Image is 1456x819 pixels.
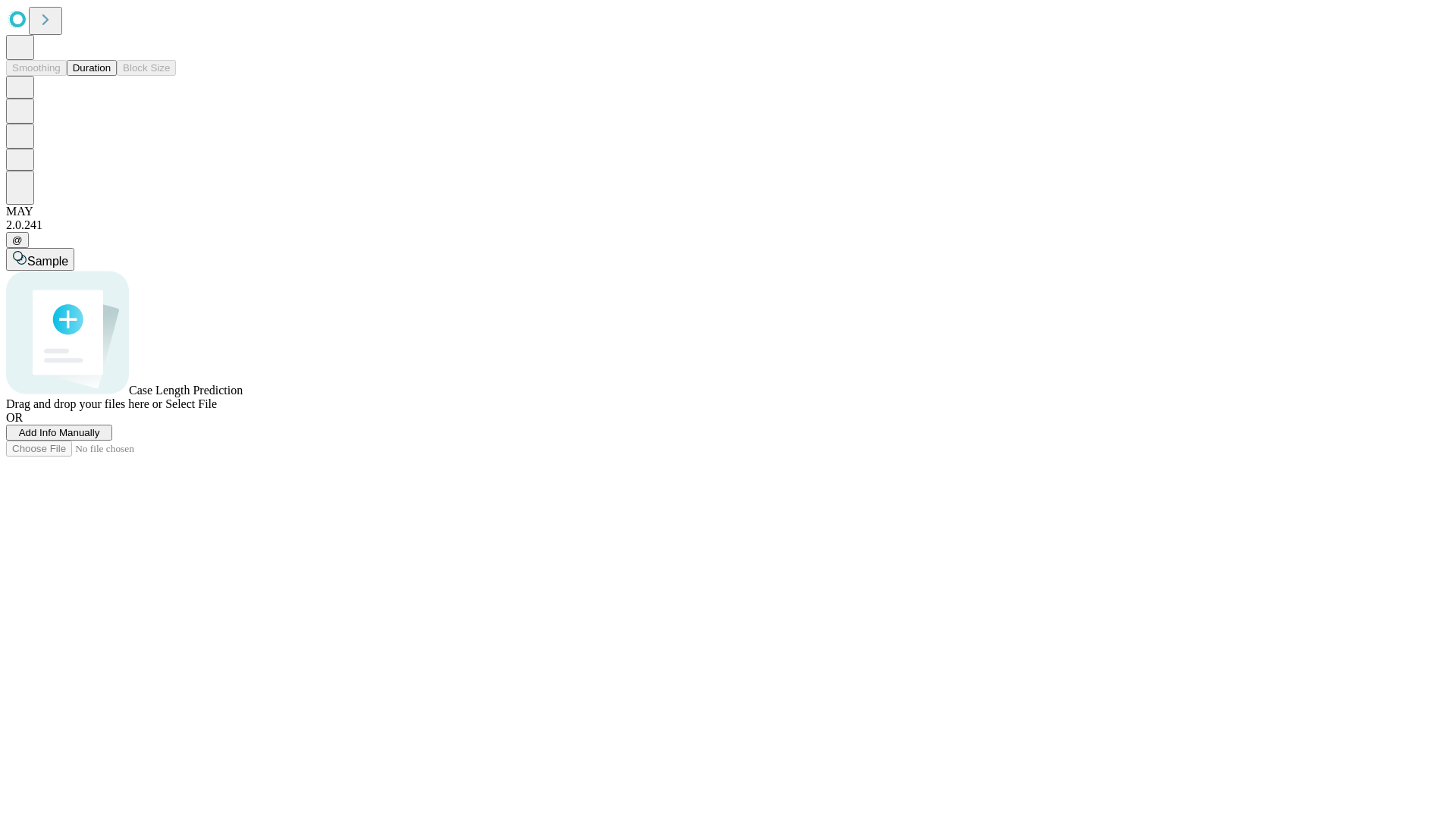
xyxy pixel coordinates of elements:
[6,205,1450,218] div: MAY
[27,255,68,268] span: Sample
[117,60,176,76] button: Block Size
[6,218,1450,232] div: 2.0.241
[129,384,243,397] span: Case Length Prediction
[67,60,117,76] button: Duration
[6,232,29,248] button: @
[6,411,23,424] span: OR
[12,234,23,246] span: @
[165,397,217,410] span: Select File
[6,397,162,410] span: Drag and drop your files here or
[6,60,67,76] button: Smoothing
[19,427,100,438] span: Add Info Manually
[6,248,74,271] button: Sample
[6,425,112,441] button: Add Info Manually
